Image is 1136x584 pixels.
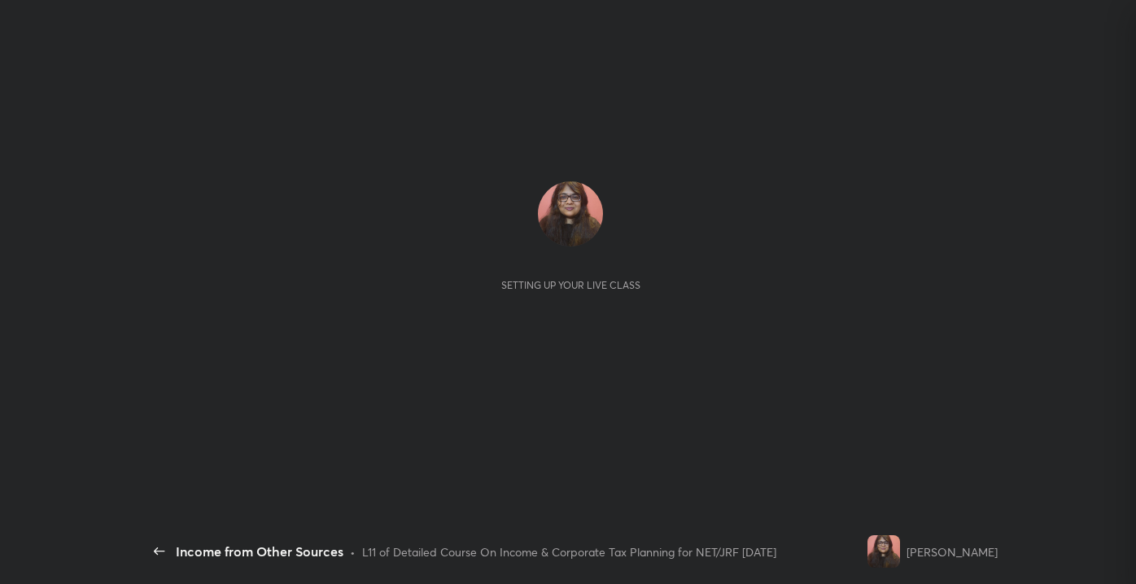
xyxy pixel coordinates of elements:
[867,535,900,568] img: 2b6f02f5cfed41bb8d9abfa9a836661e.jpg
[501,279,640,291] div: Setting up your live class
[176,542,343,561] div: Income from Other Sources
[907,543,998,560] div: [PERSON_NAME]
[538,181,603,246] img: 2b6f02f5cfed41bb8d9abfa9a836661e.jpg
[350,543,356,560] div: •
[362,543,776,560] div: L11 of Detailed Course On Income & Corporate Tax Planning for NET/JRF [DATE]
